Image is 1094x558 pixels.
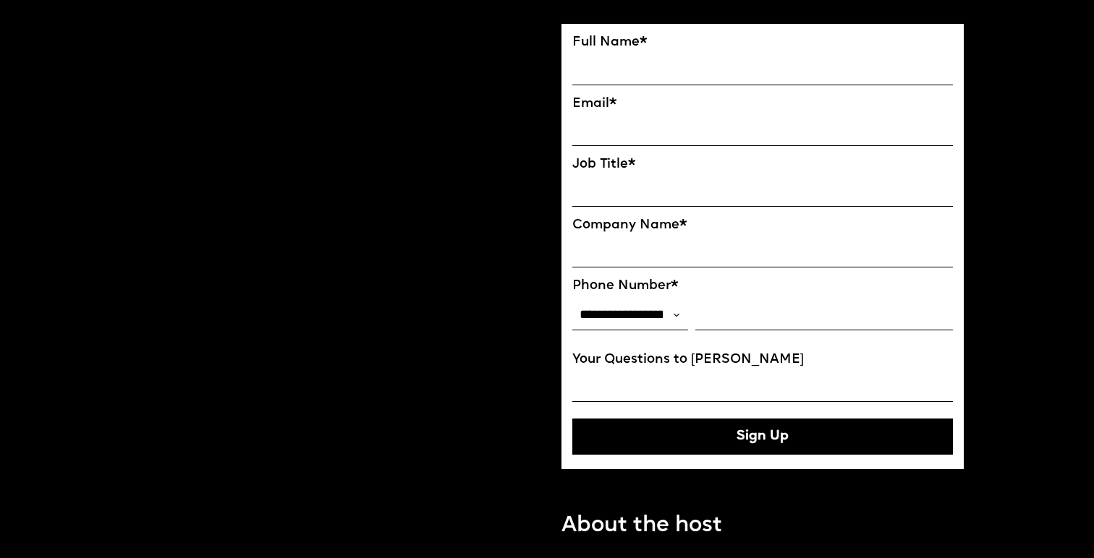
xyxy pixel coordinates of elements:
label: Phone Number [572,278,953,294]
label: Full Name [572,35,953,51]
label: Email [572,96,953,112]
label: Job Title [572,157,953,173]
button: Sign Up [572,418,953,455]
label: Your Questions to [PERSON_NAME] [572,352,953,368]
p: About the host [561,510,722,542]
label: Company Name [572,218,953,233]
